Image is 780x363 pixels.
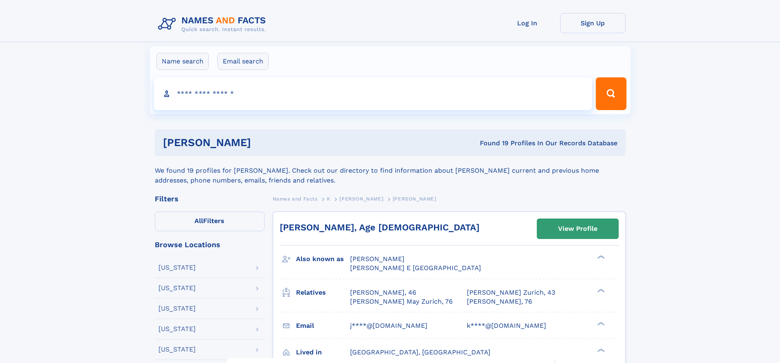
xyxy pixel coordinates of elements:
[296,345,350,359] h3: Lived in
[155,13,273,35] img: Logo Names and Facts
[595,321,605,326] div: ❯
[467,297,532,306] a: [PERSON_NAME], 76
[273,194,318,204] a: Names and Facts
[350,348,491,356] span: [GEOGRAPHIC_DATA], [GEOGRAPHIC_DATA]
[350,297,453,306] a: [PERSON_NAME] May Zurich, 76
[194,217,203,225] span: All
[155,212,265,231] label: Filters
[467,288,555,297] a: [PERSON_NAME] Zurich, 43
[158,346,196,353] div: [US_STATE]
[280,222,479,232] a: [PERSON_NAME], Age [DEMOGRAPHIC_DATA]
[350,255,405,263] span: [PERSON_NAME]
[154,77,592,110] input: search input
[158,285,196,291] div: [US_STATE]
[296,286,350,300] h3: Relatives
[558,219,597,238] div: View Profile
[158,305,196,312] div: [US_STATE]
[339,194,383,204] a: [PERSON_NAME]
[595,255,605,260] div: ❯
[156,53,209,70] label: Name search
[595,288,605,293] div: ❯
[350,264,481,272] span: [PERSON_NAME] E [GEOGRAPHIC_DATA]
[155,241,265,248] div: Browse Locations
[537,219,618,239] a: View Profile
[365,139,617,148] div: Found 19 Profiles In Our Records Database
[155,195,265,203] div: Filters
[393,196,436,202] span: [PERSON_NAME]
[217,53,269,70] label: Email search
[163,138,366,148] h1: [PERSON_NAME]
[158,264,196,271] div: [US_STATE]
[560,13,626,33] a: Sign Up
[158,326,196,332] div: [US_STATE]
[327,194,330,204] a: K
[296,319,350,333] h3: Email
[596,77,626,110] button: Search Button
[350,288,416,297] a: [PERSON_NAME], 46
[595,347,605,353] div: ❯
[495,13,560,33] a: Log In
[327,196,330,202] span: K
[155,156,626,185] div: We found 19 profiles for [PERSON_NAME]. Check out our directory to find information about [PERSON...
[339,196,383,202] span: [PERSON_NAME]
[296,252,350,266] h3: Also known as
